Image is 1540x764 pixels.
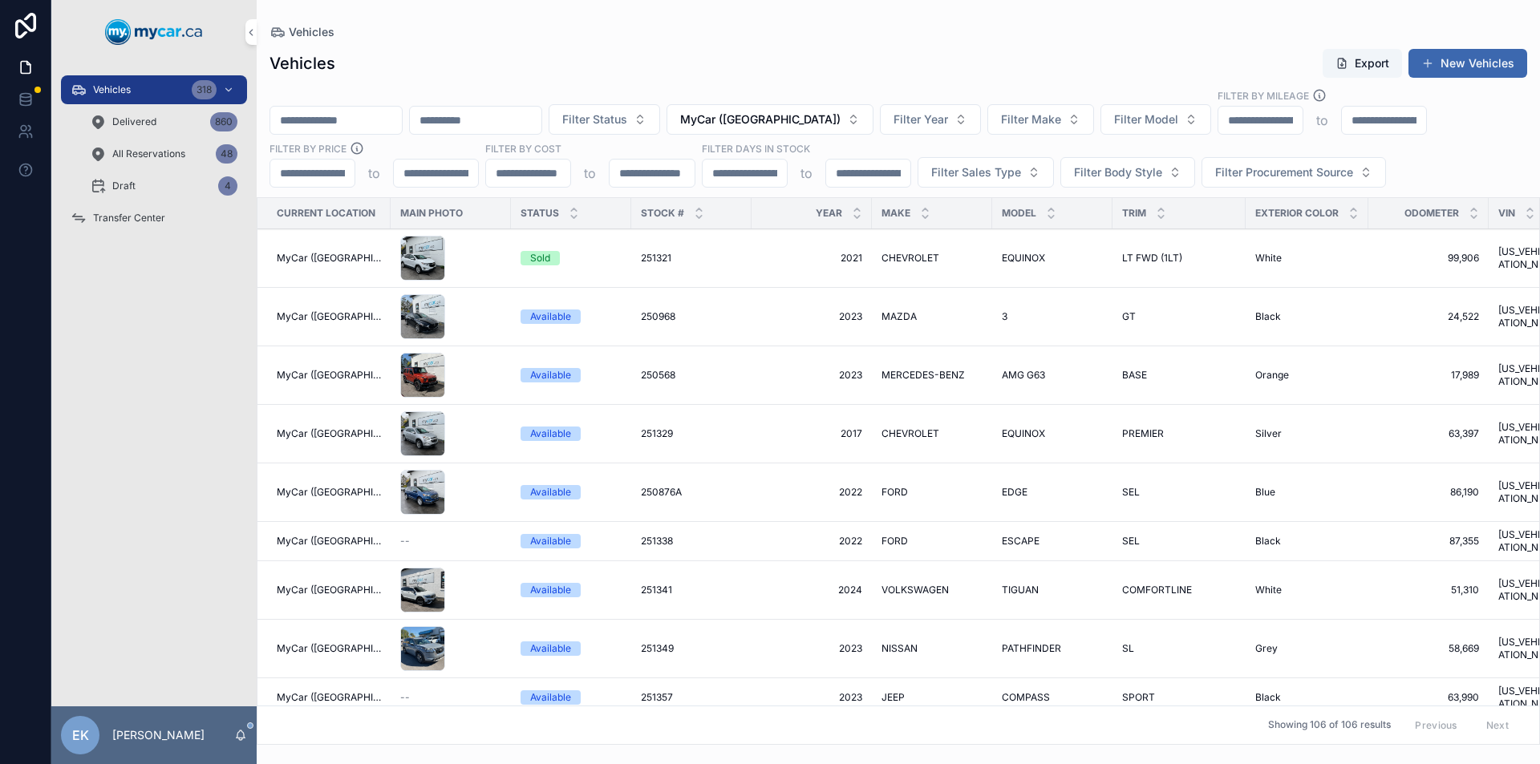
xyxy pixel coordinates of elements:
[530,309,571,324] div: Available
[1378,369,1479,382] a: 17,989
[277,584,381,596] a: MyCar ([GEOGRAPHIC_DATA])
[641,642,674,655] span: 251349
[1378,427,1479,440] a: 63,397
[530,368,571,382] div: Available
[1122,427,1164,440] span: PREMIER
[761,486,862,499] a: 2022
[641,642,742,655] a: 251349
[521,251,622,265] a: Sold
[1255,642,1278,655] span: Grey
[761,252,862,265] a: 2021
[80,107,247,136] a: Delivered860
[277,369,381,382] a: MyCar ([GEOGRAPHIC_DATA])
[521,485,622,499] a: Available
[761,369,862,382] span: 2023
[562,111,627,127] span: Filter Status
[1378,310,1479,323] span: 24,522
[641,252,671,265] span: 251321
[192,80,217,99] div: 318
[1316,111,1328,130] p: to
[881,252,939,265] span: CHEVROLET
[761,535,862,548] span: 2022
[277,207,375,220] span: Current Location
[881,642,983,655] a: NISSAN
[1002,486,1027,499] span: EDGE
[1114,111,1178,127] span: Filter Model
[1202,157,1386,188] button: Select Button
[1255,535,1359,548] a: Black
[1122,486,1236,499] a: SEL
[1378,252,1479,265] a: 99,906
[1218,88,1309,103] label: Filter By Mileage
[277,535,381,548] a: MyCar ([GEOGRAPHIC_DATA])
[1074,164,1162,180] span: Filter Body Style
[521,690,622,705] a: Available
[549,104,660,135] button: Select Button
[1378,486,1479,499] a: 86,190
[80,139,247,168] a: All Reservations48
[800,164,813,183] p: to
[761,427,862,440] a: 2017
[72,726,89,745] span: EK
[761,642,862,655] span: 2023
[1002,535,1039,548] span: ESCAPE
[641,584,742,596] a: 251341
[216,144,237,164] div: 48
[881,486,983,499] a: FORD
[1122,310,1136,323] span: GT
[61,75,247,104] a: Vehicles318
[1378,691,1479,704] span: 63,990
[277,642,381,655] span: MyCar ([GEOGRAPHIC_DATA])
[761,691,862,704] a: 2023
[1122,535,1236,548] a: SEL
[1002,252,1045,265] span: EQUINOX
[641,369,675,382] span: 250568
[1408,49,1527,78] a: New Vehicles
[1122,584,1192,596] span: COMFORTLINE
[641,486,682,499] span: 250876A
[1122,310,1236,323] a: GT
[1122,642,1236,655] a: SL
[641,310,675,323] span: 250968
[1122,207,1146,220] span: Trim
[1378,642,1479,655] span: 58,669
[881,427,939,440] span: CHEVROLET
[289,24,334,40] span: Vehicles
[530,251,550,265] div: Sold
[1002,310,1103,323] a: 3
[881,369,965,382] span: MERCEDES-BENZ
[761,584,862,596] span: 2024
[1002,252,1103,265] a: EQUINOX
[1255,584,1282,596] span: White
[400,691,501,704] a: --
[1255,691,1359,704] a: Black
[1122,427,1236,440] a: PREMIER
[1255,427,1359,440] a: Silver
[881,310,983,323] a: MAZDA
[277,252,381,265] a: MyCar ([GEOGRAPHIC_DATA])
[641,310,742,323] a: 250968
[1002,642,1103,655] a: PATHFINDER
[881,691,905,704] span: JEEP
[530,426,571,441] div: Available
[1002,535,1103,548] a: ESCAPE
[881,642,918,655] span: NISSAN
[641,427,742,440] a: 251329
[1498,207,1515,220] span: VIN
[702,141,810,156] label: Filter Days In Stock
[1255,252,1282,265] span: White
[641,207,684,220] span: Stock #
[277,486,381,499] a: MyCar ([GEOGRAPHIC_DATA])
[641,369,742,382] a: 250568
[1122,252,1182,265] span: LT FWD (1LT)
[894,111,948,127] span: Filter Year
[1404,207,1459,220] span: Odometer
[80,172,247,200] a: Draft4
[1122,642,1134,655] span: SL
